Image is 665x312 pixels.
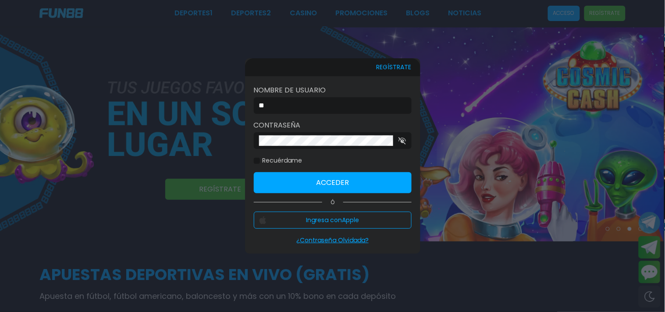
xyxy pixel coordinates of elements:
p: Ó [254,199,412,206]
p: ¿Contraseña Olvidada? [254,236,412,245]
label: Recuérdame [254,156,302,165]
label: Nombre de usuario [254,85,412,96]
button: Acceder [254,172,412,193]
button: Ingresa conApple [254,212,412,229]
label: Contraseña [254,120,412,131]
button: REGÍSTRATE [377,58,412,76]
